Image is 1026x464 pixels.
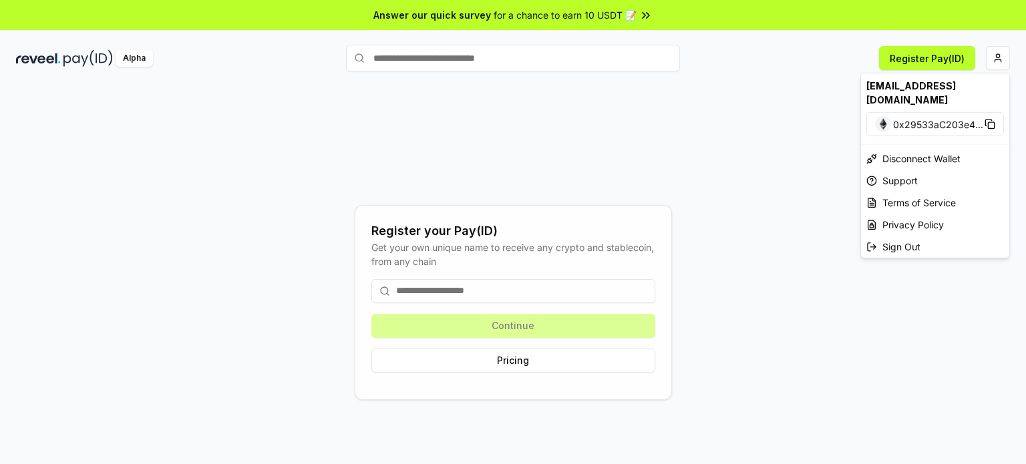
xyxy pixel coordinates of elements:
[861,236,1009,258] div: Sign Out
[861,192,1009,214] a: Terms of Service
[861,148,1009,170] div: Disconnect Wallet
[861,214,1009,236] a: Privacy Policy
[893,117,983,131] span: 0x29533aC203e4 ...
[861,170,1009,192] a: Support
[875,116,891,132] img: Ethereum
[861,73,1009,112] div: [EMAIL_ADDRESS][DOMAIN_NAME]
